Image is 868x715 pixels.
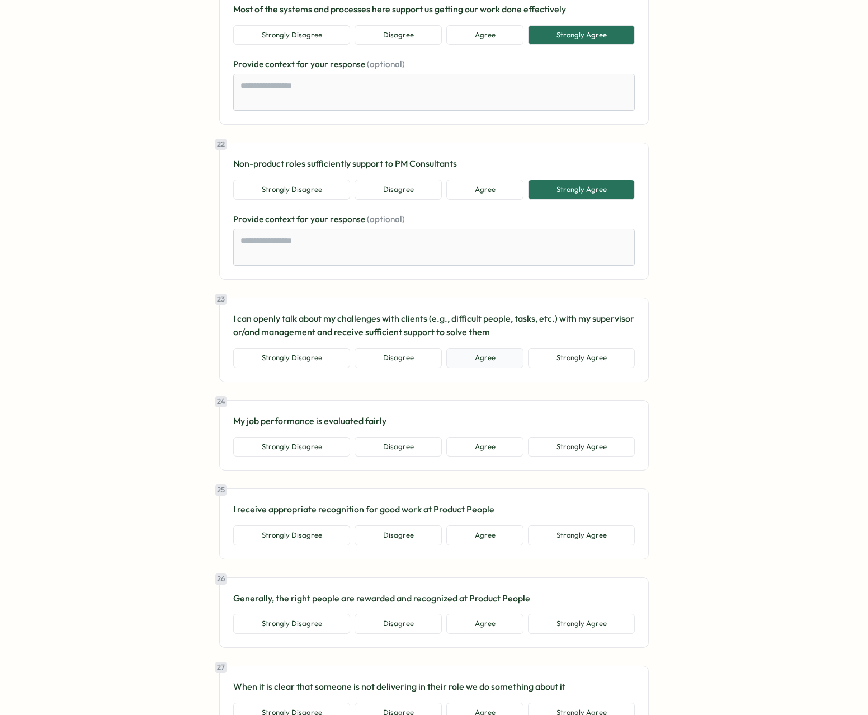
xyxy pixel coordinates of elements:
[446,348,523,368] button: Agree
[446,25,523,45] button: Agree
[215,294,227,305] div: 23
[265,214,296,224] span: context
[233,591,635,605] p: Generally, the right people are rewarded and recognized at Product People
[446,437,523,457] button: Agree
[330,214,367,224] span: response
[446,614,523,634] button: Agree
[330,59,367,69] span: response
[528,614,635,634] button: Strongly Agree
[233,348,350,368] button: Strongly Disagree
[355,437,442,457] button: Disagree
[215,662,227,673] div: 27
[233,502,635,516] p: I receive appropriate recognition for good work at Product People
[215,573,227,585] div: 26
[215,139,227,150] div: 22
[215,396,227,407] div: 24
[296,59,310,69] span: for
[233,59,265,69] span: Provide
[233,25,350,45] button: Strongly Disagree
[528,180,635,200] button: Strongly Agree
[233,414,635,428] p: My job performance is evaluated fairly
[233,312,635,340] p: I can openly talk about my challenges with clients (e.g., difficult people, tasks, etc.) with my ...
[528,525,635,545] button: Strongly Agree
[528,437,635,457] button: Strongly Agree
[367,59,405,69] span: (optional)
[265,59,296,69] span: context
[446,180,523,200] button: Agree
[355,25,442,45] button: Disagree
[310,59,330,69] span: your
[355,525,442,545] button: Disagree
[233,180,350,200] button: Strongly Disagree
[528,25,635,45] button: Strongly Agree
[355,180,442,200] button: Disagree
[367,214,405,224] span: (optional)
[296,214,310,224] span: for
[233,525,350,545] button: Strongly Disagree
[215,484,227,496] div: 25
[528,348,635,368] button: Strongly Agree
[355,348,442,368] button: Disagree
[233,614,350,634] button: Strongly Disagree
[446,525,523,545] button: Agree
[233,214,265,224] span: Provide
[233,157,635,171] p: Non-product roles sufficiently support to PM Consultants
[233,2,635,16] p: Most of the systems and processes here support us getting our work done effectively
[233,680,635,694] p: When it is clear that someone is not delivering in their role we do something about it
[233,437,350,457] button: Strongly Disagree
[355,614,442,634] button: Disagree
[310,214,330,224] span: your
